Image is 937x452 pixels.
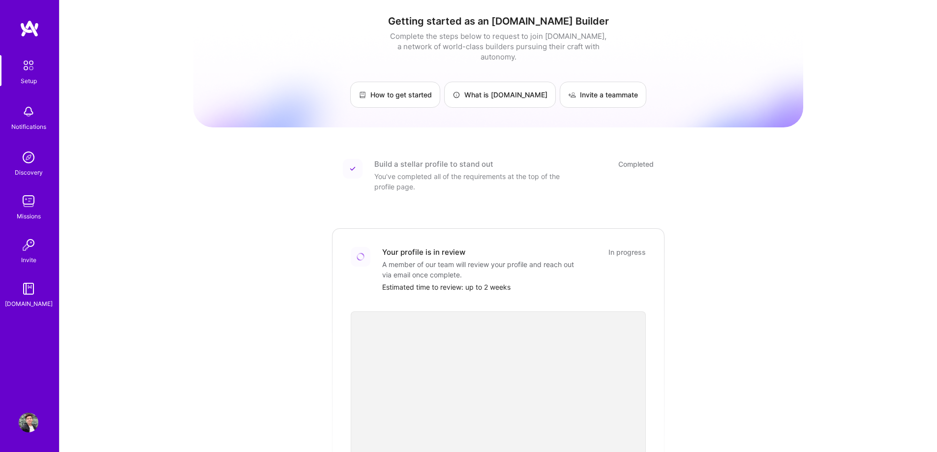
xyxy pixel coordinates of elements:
div: A member of our team will review your profile and reach out via email once complete. [382,259,579,280]
img: Invite a teammate [568,91,576,99]
div: [DOMAIN_NAME] [5,299,53,309]
img: logo [20,20,39,37]
img: guide book [19,279,38,299]
div: Setup [21,76,37,86]
img: bell [19,102,38,121]
div: Invite [21,255,36,265]
h1: Getting started as an [DOMAIN_NAME] Builder [193,15,803,27]
img: discovery [19,148,38,167]
div: Build a stellar profile to stand out [374,159,493,169]
div: Complete the steps below to request to join [DOMAIN_NAME], a network of world-class builders purs... [388,31,609,62]
img: How to get started [359,91,366,99]
div: Missions [17,211,41,221]
img: Invite [19,235,38,255]
a: What is [DOMAIN_NAME] [444,82,556,108]
div: Estimated time to review: up to 2 weeks [382,282,646,292]
div: Notifications [11,121,46,132]
div: In progress [608,247,646,257]
a: User Avatar [16,413,41,432]
div: You've completed all of the requirements at the top of the profile page. [374,171,571,192]
div: Your profile is in review [382,247,465,257]
div: Completed [618,159,654,169]
img: User Avatar [19,413,38,432]
img: Completed [350,166,356,172]
img: setup [18,55,39,76]
div: Discovery [15,167,43,178]
a: Invite a teammate [560,82,646,108]
img: Loading [356,252,365,261]
a: How to get started [350,82,440,108]
img: teamwork [19,191,38,211]
img: What is A.Team [453,91,460,99]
